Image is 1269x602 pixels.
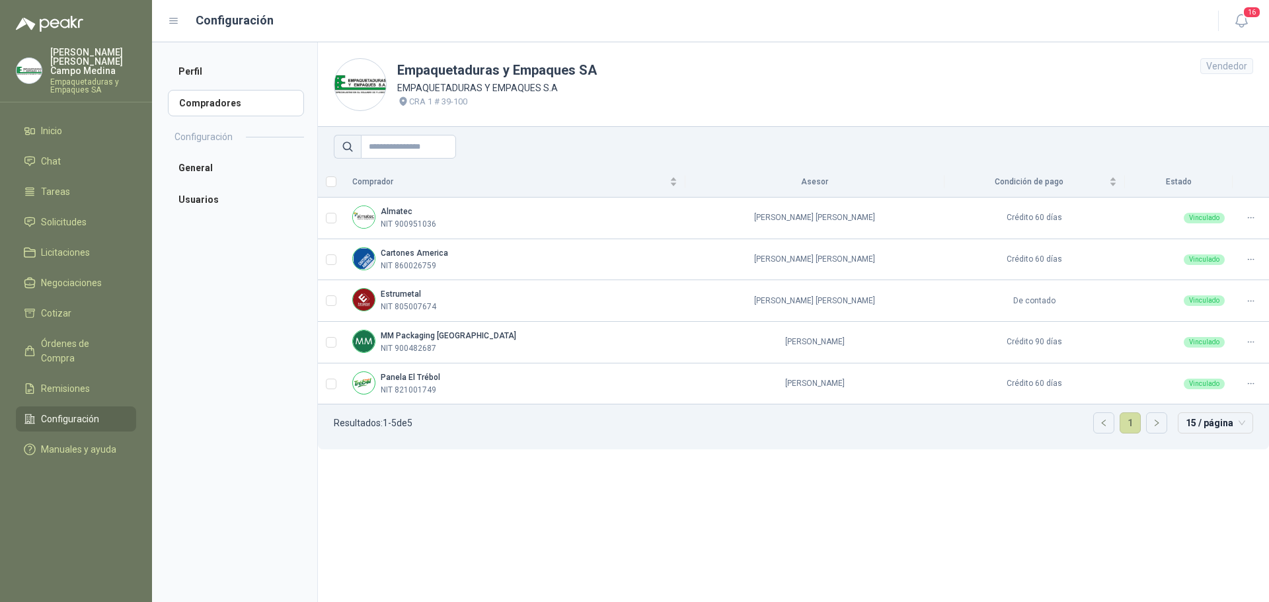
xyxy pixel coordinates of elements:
td: [PERSON_NAME] [PERSON_NAME] [685,280,944,322]
li: 1 [1120,412,1141,433]
div: Vinculado [1184,254,1225,265]
img: Company Logo [334,59,386,110]
td: [PERSON_NAME] [685,363,944,405]
td: Crédito 60 días [944,363,1125,405]
div: Vinculado [1184,213,1225,223]
span: 16 [1243,6,1261,19]
span: Condición de pago [952,176,1106,188]
button: right [1147,413,1167,433]
p: NIT 900951036 [381,218,436,231]
a: Remisiones [16,376,136,401]
div: Vendedor [1200,58,1253,74]
a: Negociaciones [16,270,136,295]
th: Estado [1125,167,1233,198]
span: 15 / página [1186,413,1245,433]
td: De contado [944,280,1125,322]
td: [PERSON_NAME] [685,322,944,363]
b: MM Packaging [GEOGRAPHIC_DATA] [381,331,516,340]
b: Panela El Trébol [381,373,440,382]
a: Licitaciones [16,240,136,265]
a: Órdenes de Compra [16,331,136,371]
span: Licitaciones [41,245,90,260]
b: Estrumetal [381,289,421,299]
td: [PERSON_NAME] [PERSON_NAME] [685,198,944,239]
span: Comprador [352,176,667,188]
div: Vinculado [1184,379,1225,389]
img: Company Logo [17,58,42,83]
span: Solicitudes [41,215,87,229]
a: General [168,155,304,181]
a: Solicitudes [16,209,136,235]
p: [PERSON_NAME] [PERSON_NAME] Campo Medina [50,48,136,75]
span: right [1153,419,1161,427]
li: Página anterior [1093,412,1114,433]
img: Company Logo [353,206,375,228]
a: Perfil [168,58,304,85]
a: Inicio [16,118,136,143]
a: Compradores [168,90,304,116]
span: Manuales y ayuda [41,442,116,457]
p: Resultados: 1 - 5 de 5 [334,418,412,428]
td: Crédito 90 días [944,322,1125,363]
a: Tareas [16,179,136,204]
img: Logo peakr [16,16,83,32]
h1: Empaquetaduras y Empaques SA [397,60,597,81]
h2: Configuración [174,130,233,144]
td: Crédito 60 días [944,239,1125,281]
a: Cotizar [16,301,136,326]
li: Página siguiente [1146,412,1167,433]
img: Company Logo [353,372,375,394]
div: Vinculado [1184,295,1225,306]
td: [PERSON_NAME] [PERSON_NAME] [685,239,944,281]
span: Inicio [41,124,62,138]
span: Configuración [41,412,99,426]
div: Vinculado [1184,337,1225,348]
td: Crédito 60 días [944,198,1125,239]
p: NIT 860026759 [381,260,436,272]
a: Chat [16,149,136,174]
button: left [1094,413,1114,433]
img: Company Logo [353,248,375,270]
h1: Configuración [196,11,274,30]
b: Almatec [381,207,412,216]
b: Cartones America [381,248,448,258]
p: NIT 805007674 [381,301,436,313]
a: 1 [1120,413,1140,433]
p: NIT 821001749 [381,384,436,396]
th: Condición de pago [944,167,1125,198]
th: Asesor [685,167,944,198]
span: Órdenes de Compra [41,336,124,365]
span: Tareas [41,184,70,199]
span: left [1100,419,1108,427]
span: Negociaciones [41,276,102,290]
a: Usuarios [168,186,304,213]
p: CRA 1 # 39-100 [409,95,467,108]
img: Company Logo [353,330,375,352]
div: tamaño de página [1178,412,1253,433]
p: NIT 900482687 [381,342,436,355]
a: Configuración [16,406,136,432]
p: EMPAQUETADURAS Y EMPAQUES S.A [397,81,597,95]
th: Comprador [344,167,685,198]
a: Manuales y ayuda [16,437,136,462]
span: Remisiones [41,381,90,396]
img: Company Logo [353,289,375,311]
p: Empaquetaduras y Empaques SA [50,78,136,94]
span: Chat [41,154,61,169]
span: Cotizar [41,306,71,320]
button: 16 [1229,9,1253,33]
